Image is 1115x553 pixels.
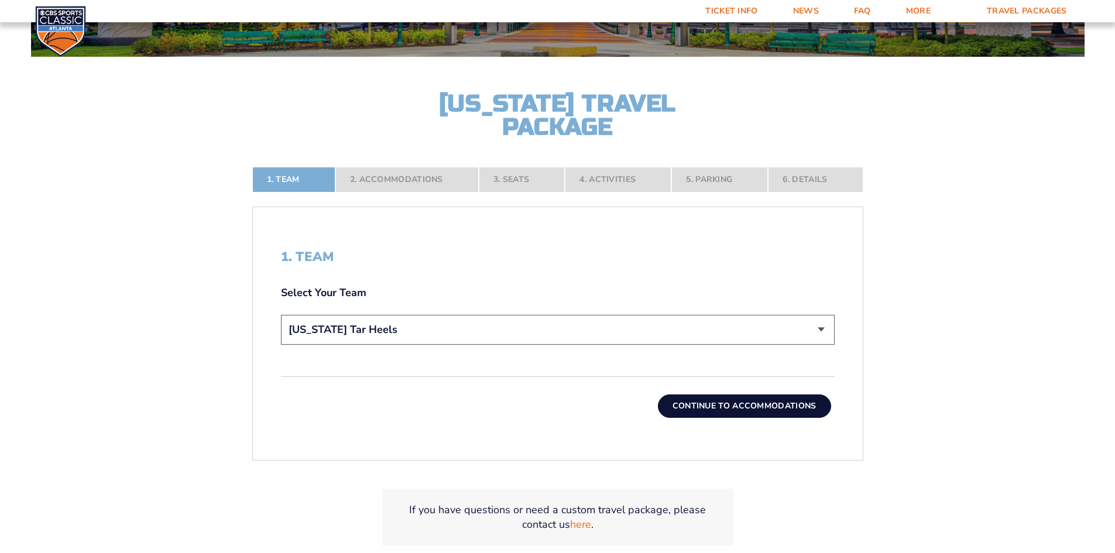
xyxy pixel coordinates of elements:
p: If you have questions or need a custom travel package, please contact us . [396,503,719,532]
h2: 1. Team [281,249,835,265]
label: Select Your Team [281,286,835,300]
img: CBS Sports Classic [35,6,86,57]
button: Continue To Accommodations [658,394,831,418]
a: here [570,517,591,532]
h2: [US_STATE] Travel Package [429,92,687,139]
